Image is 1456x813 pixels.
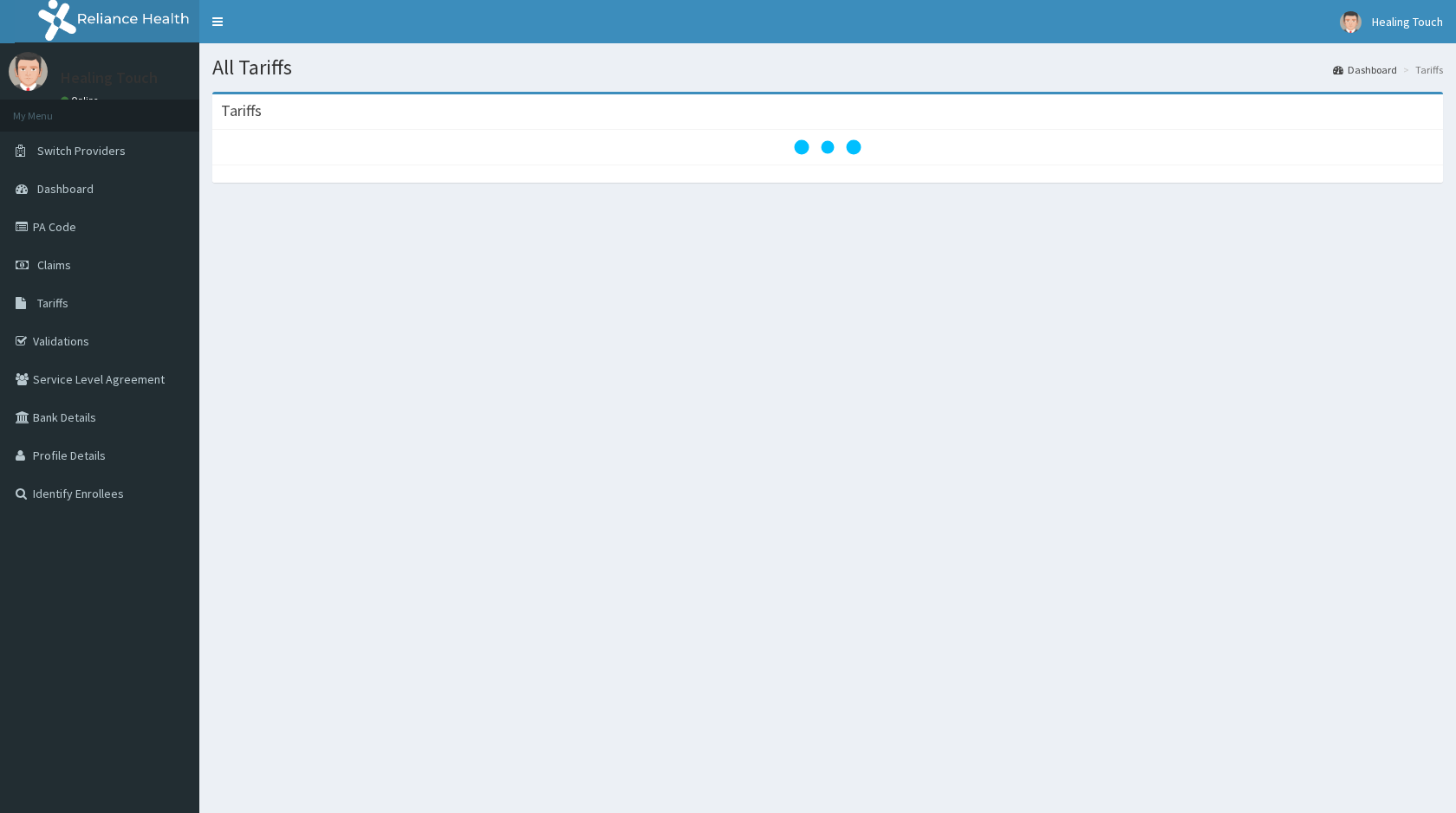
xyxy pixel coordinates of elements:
[1333,62,1397,77] a: Dashboard
[1372,14,1443,29] span: Healing Touch
[9,52,48,91] img: User Image
[1399,62,1443,77] li: Tariffs
[793,113,862,182] svg: audio-loading
[212,56,1443,79] h1: All Tariffs
[37,295,68,311] span: Tariffs
[37,257,71,273] span: Claims
[61,94,102,106] a: Online
[61,70,158,86] p: Healing Touch
[1340,11,1362,33] img: User Image
[37,181,94,197] span: Dashboard
[37,143,126,158] span: Switch Providers
[221,103,262,119] h3: Tariffs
